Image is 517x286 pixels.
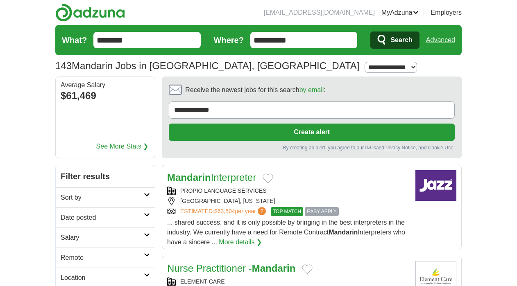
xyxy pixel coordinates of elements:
[169,124,455,141] button: Create alert
[167,197,409,205] div: [GEOGRAPHIC_DATA], [US_STATE]
[56,227,155,248] a: Salary
[214,34,244,46] label: Where?
[252,263,296,274] strong: Mandarin
[415,170,456,201] img: Company logo
[426,32,455,48] a: Advanced
[214,208,235,214] span: $63,504
[62,34,87,46] label: What?
[167,187,409,195] div: PROPIO LANGUAGE SERVICES
[167,219,405,245] span: ... shared success, and it is only possible by bringing in the best interpreters in the industry....
[56,187,155,207] a: Sort by
[61,253,144,263] h2: Remote
[302,264,313,274] button: Add to favorite jobs
[55,3,125,22] img: Adzuna logo
[219,237,262,247] a: More details ❯
[169,144,455,151] div: By creating an alert, you agree to our and , and Cookie Use.
[264,8,375,18] li: [EMAIL_ADDRESS][DOMAIN_NAME]
[381,8,419,18] a: MyAdzuna
[271,207,303,216] span: TOP MATCH
[384,145,416,151] a: Privacy Notice
[56,165,155,187] h2: Filter results
[263,173,273,183] button: Add to favorite jobs
[185,85,325,95] span: Receive the newest jobs for this search :
[329,229,358,236] strong: Mandarin
[55,60,359,71] h1: Mandarin Jobs in [GEOGRAPHIC_DATA], [GEOGRAPHIC_DATA]
[56,248,155,268] a: Remote
[61,193,144,203] h2: Sort by
[390,32,412,48] span: Search
[167,263,295,274] a: Nurse Practitioner -Mandarin
[61,273,144,283] h2: Location
[55,59,72,73] span: 143
[370,32,419,49] button: Search
[364,145,376,151] a: T&Cs
[167,172,256,183] a: MandarinInterpreter
[61,233,144,243] h2: Salary
[180,207,268,216] a: ESTIMATED:$63,504per year?
[61,213,144,223] h2: Date posted
[61,88,150,103] div: $61,469
[305,207,338,216] span: EASY APPLY
[167,172,211,183] strong: Mandarin
[61,82,150,88] div: Average Salary
[56,207,155,227] a: Date posted
[180,278,225,285] a: ELEMENT CARE
[299,86,324,93] a: by email
[258,207,266,215] span: ?
[96,142,149,151] a: See More Stats ❯
[431,8,462,18] a: Employers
